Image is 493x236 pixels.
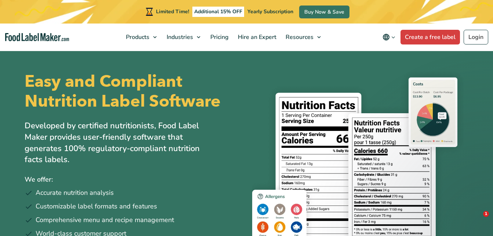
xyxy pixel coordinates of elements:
[236,33,277,41] span: Hire an Expert
[164,33,194,41] span: Industries
[36,201,157,211] span: Customizable label formats and features
[233,24,279,51] a: Hire an Expert
[124,33,150,41] span: Products
[25,120,215,165] p: Developed by certified nutritionists, Food Label Maker provides user-friendly software that gener...
[5,33,69,42] a: Food Label Maker homepage
[25,174,241,185] p: We offer:
[299,6,349,18] a: Buy Now & Save
[247,8,293,15] span: Yearly Subscription
[156,8,189,15] span: Limited Time!
[25,72,241,111] h1: Easy and Compliant Nutrition Label Software
[192,7,244,17] span: Additional 15% OFF
[468,211,486,229] iframe: Intercom live chat
[377,30,400,44] button: Change language
[464,30,488,44] a: Login
[400,30,460,44] a: Create a free label
[206,24,232,51] a: Pricing
[162,24,204,51] a: Industries
[122,24,160,51] a: Products
[483,211,489,217] span: 1
[36,188,114,198] span: Accurate nutrition analysis
[36,215,174,225] span: Comprehensive menu and recipe management
[283,33,314,41] span: Resources
[281,24,325,51] a: Resources
[208,33,229,41] span: Pricing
